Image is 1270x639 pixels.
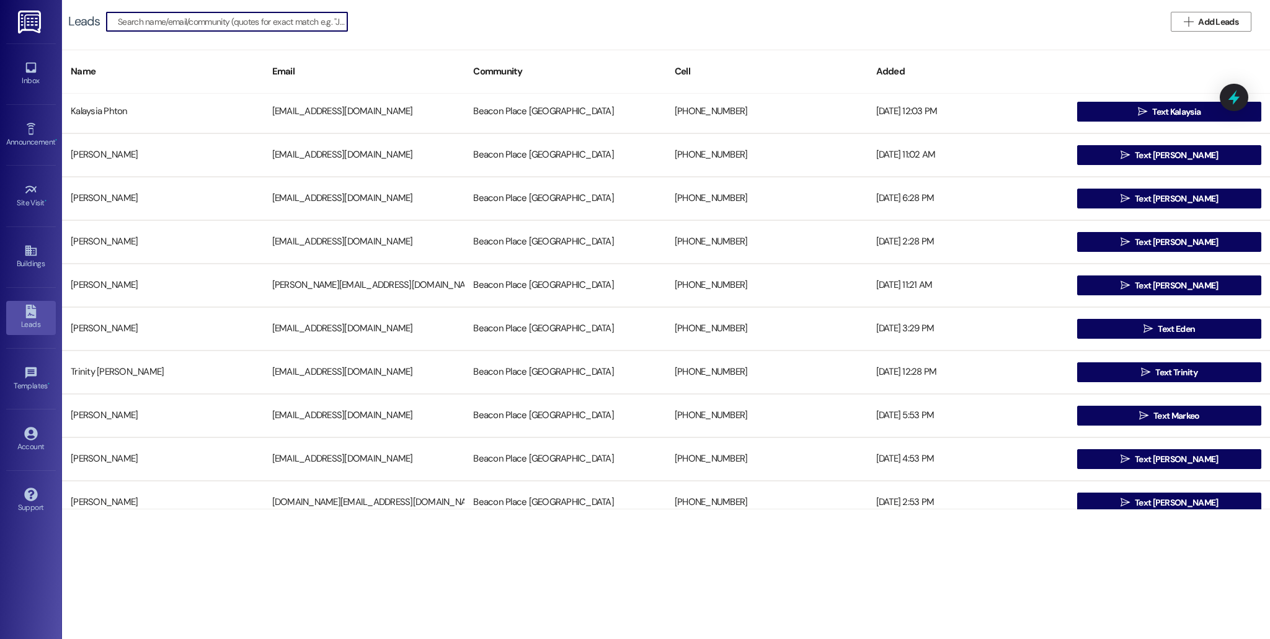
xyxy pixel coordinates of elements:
[1077,275,1261,295] button: Text [PERSON_NAME]
[6,57,56,91] a: Inbox
[868,360,1069,385] div: [DATE] 12:28 PM
[1135,279,1218,292] span: Text [PERSON_NAME]
[666,316,868,341] div: [PHONE_NUMBER]
[1135,236,1218,249] span: Text [PERSON_NAME]
[1077,406,1261,426] button: Text Markeo
[1077,102,1261,122] button: Text Kalaysia
[6,301,56,334] a: Leads
[1139,411,1148,421] i: 
[1143,324,1153,334] i: 
[1077,319,1261,339] button: Text Eden
[868,490,1069,515] div: [DATE] 2:53 PM
[264,230,465,254] div: [EMAIL_ADDRESS][DOMAIN_NAME]
[666,403,868,428] div: [PHONE_NUMBER]
[868,56,1069,87] div: Added
[868,186,1069,211] div: [DATE] 6:28 PM
[666,186,868,211] div: [PHONE_NUMBER]
[464,490,666,515] div: Beacon Place [GEOGRAPHIC_DATA]
[1153,409,1199,422] span: Text Markeo
[1121,194,1130,203] i: 
[1077,189,1261,208] button: Text [PERSON_NAME]
[1077,232,1261,252] button: Text [PERSON_NAME]
[1135,453,1218,466] span: Text [PERSON_NAME]
[868,143,1069,168] div: [DATE] 11:02 AM
[1077,145,1261,165] button: Text [PERSON_NAME]
[868,316,1069,341] div: [DATE] 3:29 PM
[62,186,264,211] div: [PERSON_NAME]
[6,362,56,396] a: Templates •
[62,316,264,341] div: [PERSON_NAME]
[45,197,47,205] span: •
[464,143,666,168] div: Beacon Place [GEOGRAPHIC_DATA]
[1184,17,1193,27] i: 
[1077,449,1261,469] button: Text [PERSON_NAME]
[6,484,56,517] a: Support
[666,360,868,385] div: [PHONE_NUMBER]
[264,447,465,471] div: [EMAIL_ADDRESS][DOMAIN_NAME]
[1135,496,1218,509] span: Text [PERSON_NAME]
[18,11,43,34] img: ResiDesk Logo
[868,99,1069,124] div: [DATE] 12:03 PM
[1135,149,1218,162] span: Text [PERSON_NAME]
[868,447,1069,471] div: [DATE] 4:53 PM
[6,240,56,274] a: Buildings
[6,423,56,457] a: Account
[464,56,666,87] div: Community
[666,143,868,168] div: [PHONE_NUMBER]
[264,186,465,211] div: [EMAIL_ADDRESS][DOMAIN_NAME]
[1121,454,1130,464] i: 
[666,490,868,515] div: [PHONE_NUMBER]
[1152,105,1201,118] span: Text Kalaysia
[666,56,868,87] div: Cell
[68,15,100,28] div: Leads
[6,179,56,213] a: Site Visit •
[666,447,868,471] div: [PHONE_NUMBER]
[264,403,465,428] div: [EMAIL_ADDRESS][DOMAIN_NAME]
[868,230,1069,254] div: [DATE] 2:28 PM
[264,490,465,515] div: [DOMAIN_NAME][EMAIL_ADDRESS][DOMAIN_NAME]
[1198,16,1238,29] span: Add Leads
[62,403,264,428] div: [PERSON_NAME]
[666,273,868,298] div: [PHONE_NUMBER]
[464,360,666,385] div: Beacon Place [GEOGRAPHIC_DATA]
[55,136,57,145] span: •
[264,56,465,87] div: Email
[264,360,465,385] div: [EMAIL_ADDRESS][DOMAIN_NAME]
[1121,150,1130,160] i: 
[62,360,264,385] div: Trinity [PERSON_NAME]
[62,490,264,515] div: [PERSON_NAME]
[264,143,465,168] div: [EMAIL_ADDRESS][DOMAIN_NAME]
[264,99,465,124] div: [EMAIL_ADDRESS][DOMAIN_NAME]
[62,99,264,124] div: Kalaysia Phton
[464,316,666,341] div: Beacon Place [GEOGRAPHIC_DATA]
[1141,367,1150,377] i: 
[264,316,465,341] div: [EMAIL_ADDRESS][DOMAIN_NAME]
[464,447,666,471] div: Beacon Place [GEOGRAPHIC_DATA]
[868,403,1069,428] div: [DATE] 5:53 PM
[464,273,666,298] div: Beacon Place [GEOGRAPHIC_DATA]
[1171,12,1251,32] button: Add Leads
[118,13,347,30] input: Search name/email/community (quotes for exact match e.g. "John Smith")
[48,380,50,388] span: •
[1121,280,1130,290] i: 
[464,403,666,428] div: Beacon Place [GEOGRAPHIC_DATA]
[62,447,264,471] div: [PERSON_NAME]
[62,273,264,298] div: [PERSON_NAME]
[62,230,264,254] div: [PERSON_NAME]
[62,143,264,168] div: [PERSON_NAME]
[868,273,1069,298] div: [DATE] 11:21 AM
[1158,323,1195,336] span: Text Eden
[1138,107,1147,117] i: 
[1121,498,1130,507] i: 
[464,186,666,211] div: Beacon Place [GEOGRAPHIC_DATA]
[1121,237,1130,247] i: 
[464,230,666,254] div: Beacon Place [GEOGRAPHIC_DATA]
[1077,493,1261,512] button: Text [PERSON_NAME]
[264,273,465,298] div: [PERSON_NAME][EMAIL_ADDRESS][DOMAIN_NAME]
[1077,362,1261,382] button: Text Trinity
[1135,192,1218,205] span: Text [PERSON_NAME]
[62,56,264,87] div: Name
[1155,366,1197,379] span: Text Trinity
[666,99,868,124] div: [PHONE_NUMBER]
[666,230,868,254] div: [PHONE_NUMBER]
